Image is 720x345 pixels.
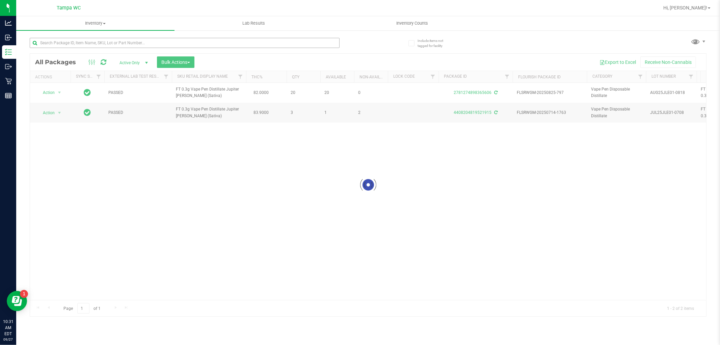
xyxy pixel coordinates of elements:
span: Hi, [PERSON_NAME]! [663,5,707,10]
inline-svg: Analytics [5,20,12,26]
p: 09/27 [3,337,13,342]
a: Lab Results [175,16,333,30]
inline-svg: Reports [5,92,12,99]
span: Tampa WC [57,5,81,11]
a: Inventory [16,16,175,30]
iframe: Resource center unread badge [20,290,28,298]
span: Inventory Counts [387,20,437,26]
iframe: Resource center [7,291,27,311]
a: Inventory Counts [333,16,491,30]
span: Lab Results [233,20,274,26]
input: Search Package ID, Item Name, SKU, Lot or Part Number... [30,38,340,48]
inline-svg: Retail [5,78,12,84]
inline-svg: Inventory [5,49,12,55]
inline-svg: Inbound [5,34,12,41]
p: 10:31 AM EDT [3,319,13,337]
inline-svg: Outbound [5,63,12,70]
span: Include items not tagged for facility [418,38,451,48]
span: Inventory [16,20,175,26]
